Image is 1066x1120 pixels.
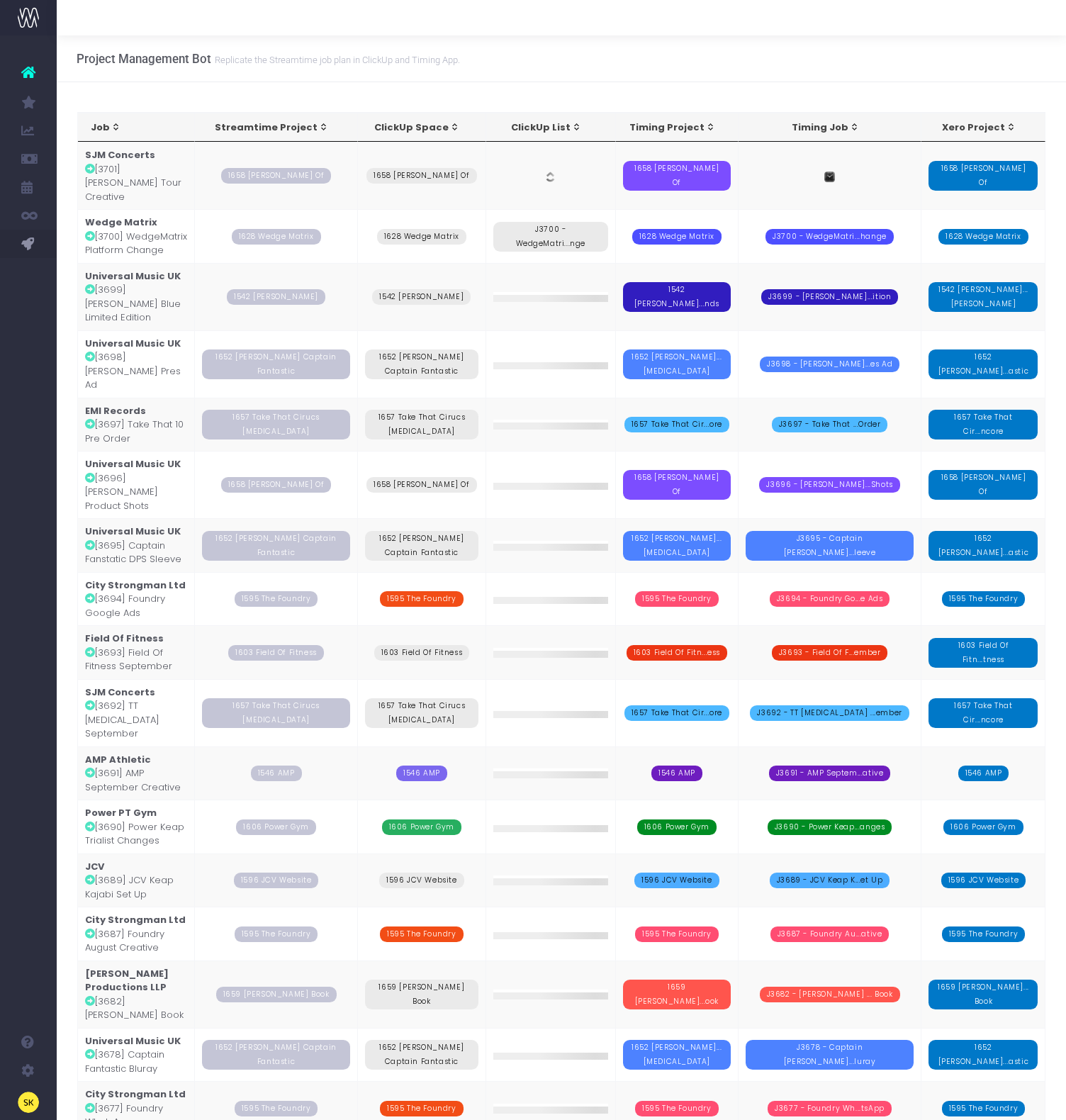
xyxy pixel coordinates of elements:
[78,398,196,452] td: [3697] Take That 10 Pre Order
[216,987,337,1002] span: 1659 [PERSON_NAME] Book
[769,766,891,781] span: J3691 - AMP Septem...ative
[928,531,1038,561] span: 1652 [PERSON_NAME]...astic
[380,591,464,607] span: 1595 The Foundry
[77,52,460,66] h3: Project Management Bot
[623,531,731,561] span: 1652 [PERSON_NAME]...[MEDICAL_DATA]
[85,753,151,766] strong: AMP Athletic
[85,967,169,995] strong: [PERSON_NAME] Productions LLP
[380,926,464,942] span: 1595 The Foundry
[824,172,835,182] img: timing-bw.png
[235,926,318,942] span: 1595 The Foundry
[374,645,470,661] span: 1603 Field Of Fitness
[78,746,196,800] td: [3691] AMP September Creative
[78,1028,196,1082] td: [3678] Captain Fantastic Bluray
[78,142,196,209] td: [3701] [PERSON_NAME] Tour Creative
[382,819,461,835] span: 1606 Power Gym
[18,1092,39,1113] img: images/default_profile_image.png
[958,766,1009,781] span: 1546 AMP
[85,632,164,645] strong: Field Of Fitness
[372,289,471,305] span: 1542 [PERSON_NAME]
[211,52,460,66] small: Replicate the Streamtime job plan in ClickUp and Timing App.
[365,698,478,728] span: 1657 Take That Cirucs [MEDICAL_DATA]
[235,1101,318,1116] span: 1595 The Foundry
[366,168,477,184] span: 1658 [PERSON_NAME] Of
[236,819,315,835] span: 1606 Power Gym
[78,907,196,961] td: [3687] Foundry August Creative
[768,819,892,835] span: J3690 - Power Keap...anges
[358,113,486,142] th: ClickUp Space: activate to sort column ascending
[928,410,1038,439] span: 1657 Take That Cir...ncore
[938,229,1028,245] span: 1628 Wedge Matrix
[623,1040,731,1070] span: 1652 [PERSON_NAME]...[MEDICAL_DATA]
[772,417,888,432] span: J3697 - Take That ...Order
[623,470,731,500] span: 1658 [PERSON_NAME] Of
[635,591,719,607] span: 1595 The Foundry
[623,282,731,312] span: 1542 [PERSON_NAME]...nds
[624,705,729,721] span: 1657 Take That Cir...ore
[623,980,731,1009] span: 1659 [PERSON_NAME]...ook
[85,806,157,819] strong: Power PT Gym
[632,229,722,245] span: 1628 Wedge Matrix
[78,679,196,746] td: [3692] TT [MEDICAL_DATA] September
[78,451,196,518] td: [3696] [PERSON_NAME] Product Shots
[380,1101,464,1116] span: 1595 The Foundry
[928,1040,1038,1070] span: 1652 [PERSON_NAME]...astic
[85,457,181,471] strong: Universal Music UK
[499,121,594,135] div: ClickUp List
[765,229,894,245] span: J3700 - WedgeMatri...hange
[759,477,899,493] span: J3696 - [PERSON_NAME]...Shots
[941,873,1026,888] span: 1596 JCV Website
[78,518,196,572] td: [3695] Captain Fanstatic DPS Sleeve
[770,926,890,942] span: J3687 - Foundry Au...ative
[486,113,616,142] th: ClickUp List: activate to sort column ascending
[751,121,900,135] div: Timing Job
[365,349,478,379] span: 1652 [PERSON_NAME] Captain Fantastic
[85,1034,181,1048] strong: Universal Music UK
[934,121,1023,135] div: Xero Project
[928,161,1038,191] span: 1658 [PERSON_NAME] Of
[78,853,196,907] td: [3689] JCV Keap Kajabi Set Up
[365,980,478,1009] span: 1659 [PERSON_NAME] Book
[739,113,922,142] th: Timing Job: activate to sort column ascending
[85,685,155,699] strong: SJM Concerts
[232,229,321,245] span: 1628 Wedge Matrix
[227,289,325,305] span: 1542 [PERSON_NAME]
[365,410,478,439] span: 1657 Take That Cirucs [MEDICAL_DATA]
[760,987,900,1002] span: J3682 - [PERSON_NAME] ... Book
[366,477,477,493] span: 1658 [PERSON_NAME] Of
[251,766,302,781] span: 1546 AMP
[616,113,739,142] th: Timing Project: activate to sort column ascending
[943,819,1023,835] span: 1606 Power Gym
[235,591,318,607] span: 1595 The Foundry
[85,215,157,229] strong: Wedge Matrix
[635,926,719,942] span: 1595 The Foundry
[78,209,196,263] td: [3700] WedgeMatrix Platform Change
[624,417,729,432] span: 1657 Take That Cir...ore
[221,168,332,184] span: 1658 [PERSON_NAME] Of
[202,698,350,728] span: 1657 Take That Cirucs [MEDICAL_DATA]
[221,477,332,493] span: 1658 [PERSON_NAME] Of
[85,148,155,162] strong: SJM Concerts
[545,172,556,182] img: clickup-bw.png
[365,531,478,561] span: 1652 [PERSON_NAME] Captain Fantastic
[493,222,608,252] span: J3700 - WedgeMatri...nge
[651,766,702,781] span: 1546 AMP
[637,819,717,835] span: 1606 Power Gym
[770,873,890,888] span: J3689 - JCV Keap K...et Up
[85,860,104,873] strong: JCV
[629,121,717,135] div: Timing Project
[746,531,914,561] span: J3695 - Captain [PERSON_NAME]...leeve
[772,645,888,661] span: J3693 - Field Of F...ember
[623,161,731,191] span: 1658 [PERSON_NAME] Of
[85,1087,186,1101] strong: City Strongman Ltd
[85,337,181,350] strong: Universal Music UK
[377,229,466,245] span: 1628 Wedge Matrix
[78,961,196,1028] td: [3682] [PERSON_NAME] Book
[746,1040,914,1070] span: J3678 - Captain [PERSON_NAME]...luray
[760,357,899,372] span: J3698 - [PERSON_NAME]...es Ad
[942,591,1026,607] span: 1595 The Foundry
[78,113,196,142] th: Job: activate to sort column ascending
[202,349,350,379] span: 1652 [PERSON_NAME] Captain Fantastic
[85,269,181,283] strong: Universal Music UK
[928,349,1038,379] span: 1652 [PERSON_NAME]...astic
